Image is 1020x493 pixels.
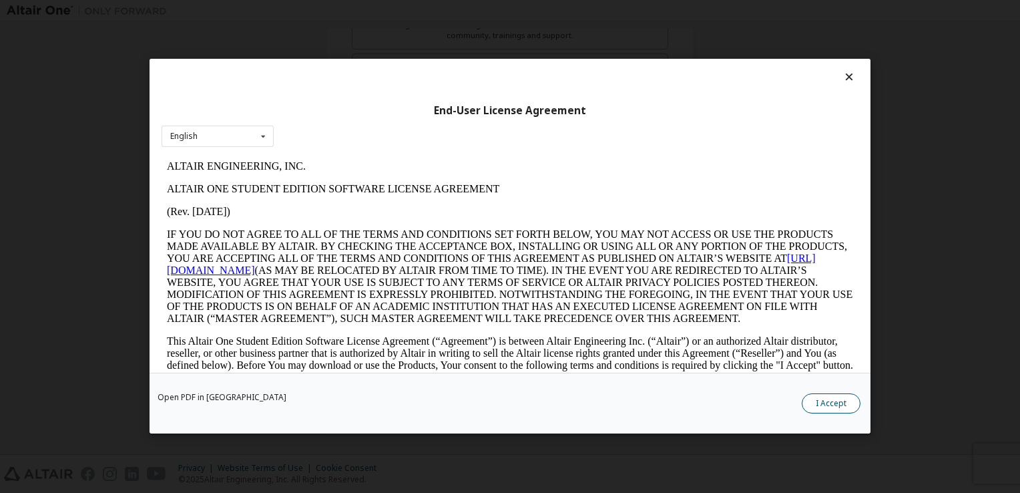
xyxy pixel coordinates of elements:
[5,98,654,121] a: [URL][DOMAIN_NAME]
[5,5,692,17] p: ALTAIR ENGINEERING, INC.
[5,180,692,228] p: This Altair One Student Edition Software License Agreement (“Agreement”) is between Altair Engine...
[5,28,692,40] p: ALTAIR ONE STUDENT EDITION SOFTWARE LICENSE AGREEMENT
[802,394,860,414] button: I Accept
[5,73,692,170] p: IF YOU DO NOT AGREE TO ALL OF THE TERMS AND CONDITIONS SET FORTH BELOW, YOU MAY NOT ACCESS OR USE...
[162,104,858,118] div: End-User License Agreement
[170,132,198,140] div: English
[5,51,692,63] p: (Rev. [DATE])
[158,394,286,402] a: Open PDF in [GEOGRAPHIC_DATA]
